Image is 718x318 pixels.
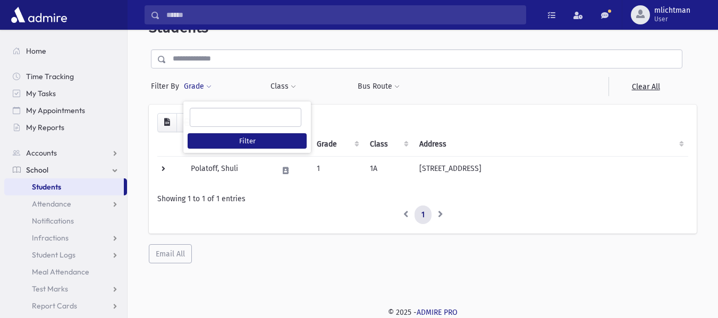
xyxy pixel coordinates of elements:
button: Print [176,113,198,132]
span: Student Logs [32,250,75,260]
a: Time Tracking [4,68,127,85]
span: Attendance [32,199,71,209]
a: Report Cards [4,297,127,314]
span: Home [26,46,46,56]
span: Meal Attendance [32,267,89,277]
th: Address: activate to sort column ascending [413,132,688,157]
button: Bus Route [357,77,400,96]
a: Notifications [4,212,127,229]
span: Notifications [32,216,74,226]
a: ADMIRE PRO [417,308,458,317]
span: Students [32,182,61,192]
div: Showing 1 to 1 of 1 entries [157,193,688,204]
input: Search [160,5,526,24]
a: School [4,161,127,178]
td: Polatoff, Shuli [184,156,272,185]
button: Class [270,77,297,96]
span: Filter By [151,81,183,92]
a: Home [4,42,127,59]
a: Clear All [609,77,682,96]
a: My Reports [4,119,127,136]
a: Attendance [4,195,127,212]
button: CSV [157,113,177,132]
a: Student Logs [4,246,127,263]
td: 1A [364,156,413,185]
th: Class: activate to sort column ascending [364,132,413,157]
a: Accounts [4,144,127,161]
th: Grade: activate to sort column ascending [310,132,364,157]
span: Accounts [26,148,57,158]
a: My Appointments [4,102,127,119]
span: My Appointments [26,106,85,115]
span: mlichtman [654,6,690,15]
span: My Reports [26,123,64,132]
span: Time Tracking [26,72,74,81]
a: My Tasks [4,85,127,102]
button: Filter [188,133,307,149]
span: My Tasks [26,89,56,98]
div: © 2025 - [145,307,701,318]
button: Email All [149,244,192,263]
span: User [654,15,690,23]
td: 1 [310,156,364,185]
span: Test Marks [32,284,68,294]
span: Report Cards [32,301,77,311]
a: 1 [415,205,432,225]
span: Infractions [32,233,69,243]
a: Infractions [4,229,127,246]
span: School [26,165,48,175]
img: AdmirePro [9,4,70,25]
button: Grade [183,77,212,96]
a: Test Marks [4,280,127,297]
td: [STREET_ADDRESS] [413,156,688,185]
a: Students [4,178,124,195]
a: Meal Attendance [4,263,127,280]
